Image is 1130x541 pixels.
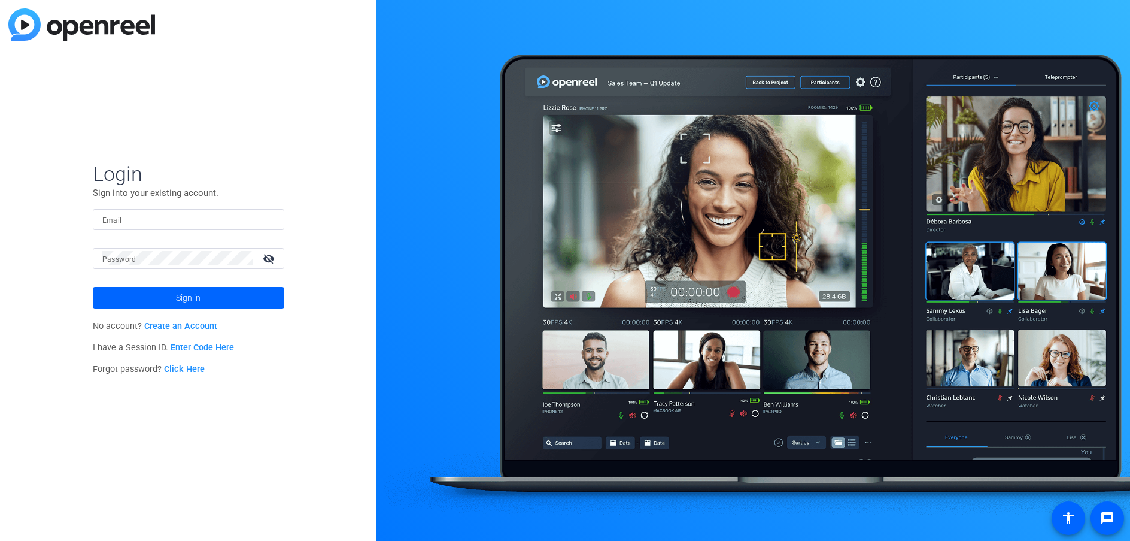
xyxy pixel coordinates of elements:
span: Login [93,161,284,186]
span: Forgot password? [93,364,205,374]
span: I have a Session ID. [93,343,235,353]
a: Create an Account [144,321,217,331]
p: Sign into your existing account. [93,186,284,200]
img: blue-gradient.svg [8,8,155,41]
mat-label: Password [102,255,136,264]
span: No account? [93,321,218,331]
input: Enter Email Address [102,212,275,226]
a: Click Here [164,364,205,374]
mat-icon: message [1100,511,1114,525]
mat-icon: accessibility [1061,511,1076,525]
a: Enter Code Here [171,343,234,353]
mat-icon: visibility_off [256,250,284,267]
button: Sign in [93,287,284,309]
mat-label: Email [102,216,122,225]
span: Sign in [176,283,201,313]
